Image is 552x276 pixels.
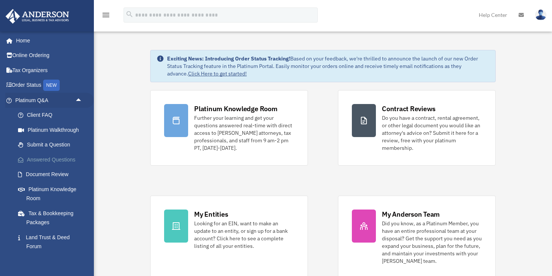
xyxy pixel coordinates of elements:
[11,206,94,230] a: Tax & Bookkeeping Packages
[11,152,94,167] a: Answered Questions
[11,230,94,254] a: Land Trust & Deed Forum
[167,55,489,77] div: Based on your feedback, we're thrilled to announce the launch of our new Order Status Tracking fe...
[5,48,94,63] a: Online Ordering
[382,114,482,152] div: Do you have a contract, rental agreement, or other legal document you would like an attorney's ad...
[43,80,60,91] div: NEW
[11,137,94,152] a: Submit a Question
[5,63,94,78] a: Tax Organizers
[194,114,294,152] div: Further your learning and get your questions answered real-time with direct access to [PERSON_NAM...
[167,55,290,62] strong: Exciting News: Introducing Order Status Tracking!
[338,90,496,166] a: Contract Reviews Do you have a contract, rental agreement, or other legal document you would like...
[194,220,294,250] div: Looking for an EIN, want to make an update to an entity, or sign up for a bank account? Click her...
[382,104,436,113] div: Contract Reviews
[5,93,94,108] a: Platinum Q&Aarrow_drop_up
[5,33,90,48] a: Home
[11,122,94,137] a: Platinum Walkthrough
[194,104,278,113] div: Platinum Knowledge Room
[382,210,440,219] div: My Anderson Team
[535,9,546,20] img: User Pic
[5,78,94,93] a: Order StatusNEW
[3,9,71,24] img: Anderson Advisors Platinum Portal
[11,167,94,182] a: Document Review
[101,11,110,20] i: menu
[75,93,90,108] span: arrow_drop_up
[150,90,308,166] a: Platinum Knowledge Room Further your learning and get your questions answered real-time with dire...
[11,182,94,206] a: Platinum Knowledge Room
[101,13,110,20] a: menu
[11,108,94,123] a: Client FAQ
[194,210,228,219] div: My Entities
[382,220,482,265] div: Did you know, as a Platinum Member, you have an entire professional team at your disposal? Get th...
[188,70,247,77] a: Click Here to get started!
[125,10,134,18] i: search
